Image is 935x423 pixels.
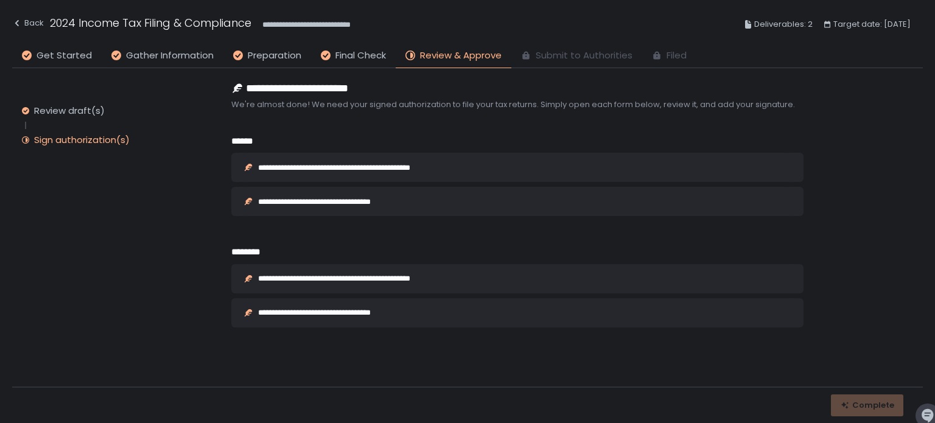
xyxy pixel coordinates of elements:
[420,49,502,63] span: Review & Approve
[34,134,130,146] div: Sign authorization(s)
[335,49,386,63] span: Final Check
[34,105,105,117] div: Review draft(s)
[536,49,632,63] span: Submit to Authorities
[754,17,813,32] span: Deliverables: 2
[50,15,251,31] h1: 2024 Income Tax Filing & Compliance
[667,49,687,63] span: Filed
[37,49,92,63] span: Get Started
[248,49,301,63] span: Preparation
[12,16,44,30] div: Back
[126,49,214,63] span: Gather Information
[833,17,911,32] span: Target date: [DATE]
[231,99,804,110] span: We're almost done! We need your signed authorization to file your tax returns. Simply open each f...
[12,15,44,35] button: Back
